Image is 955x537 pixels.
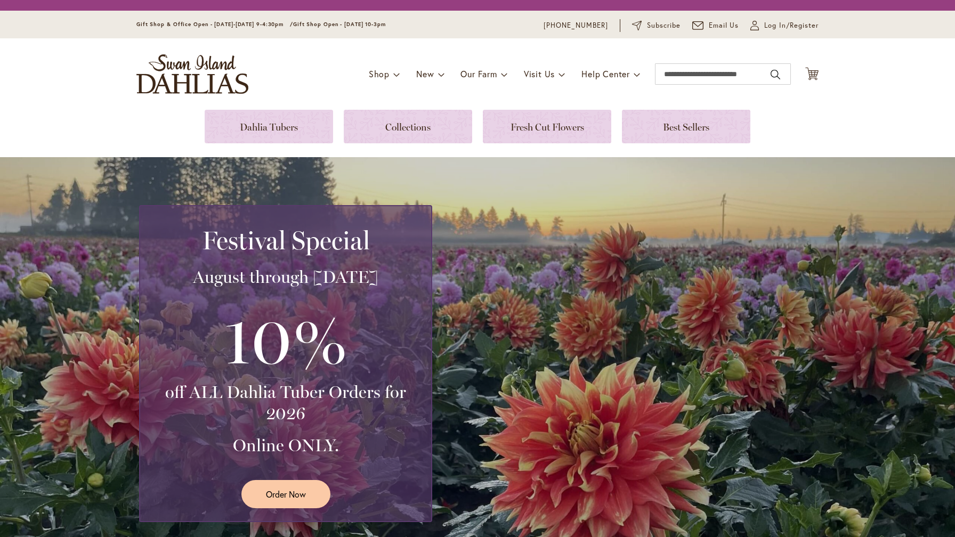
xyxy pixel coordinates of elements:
a: store logo [136,54,248,94]
span: Email Us [709,20,739,31]
span: Gift Shop & Office Open - [DATE]-[DATE] 9-4:30pm / [136,21,293,28]
span: Gift Shop Open - [DATE] 10-3pm [293,21,386,28]
span: Order Now [266,488,306,500]
span: Our Farm [460,68,497,79]
a: Order Now [241,480,330,508]
span: Help Center [581,68,630,79]
span: Visit Us [524,68,555,79]
h2: Festival Special [153,225,418,255]
a: Subscribe [632,20,681,31]
h3: August through [DATE] [153,266,418,288]
span: Log In/Register [764,20,819,31]
h3: 10% [153,298,418,381]
button: Search [771,66,780,83]
span: New [416,68,434,79]
a: Log In/Register [750,20,819,31]
span: Subscribe [647,20,681,31]
h3: Online ONLY. [153,435,418,456]
h3: off ALL Dahlia Tuber Orders for 2026 [153,381,418,424]
a: Email Us [692,20,739,31]
a: [PHONE_NUMBER] [544,20,608,31]
span: Shop [369,68,390,79]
